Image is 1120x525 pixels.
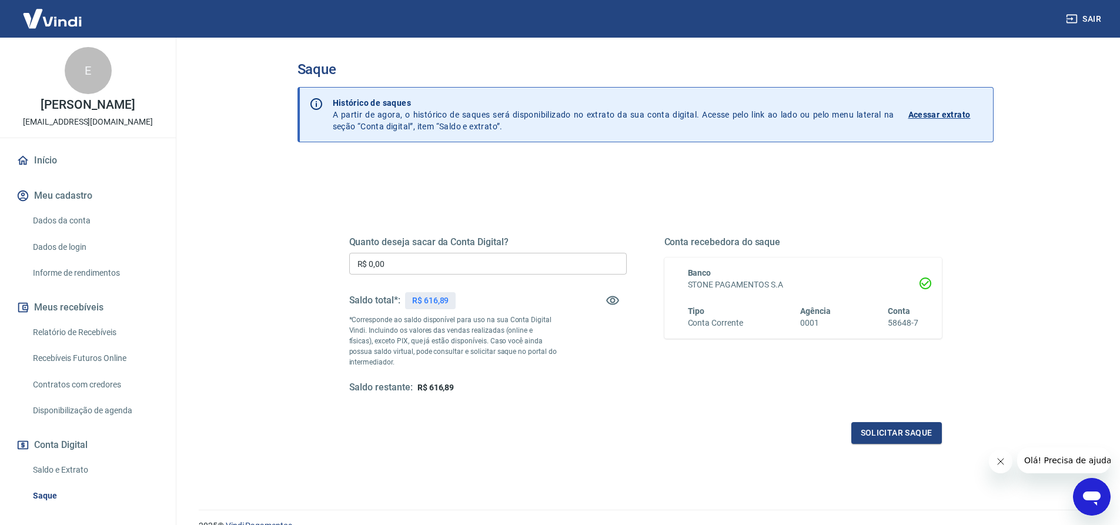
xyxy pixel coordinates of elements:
button: Meus recebíveis [14,295,162,320]
h5: Saldo restante: [349,382,413,394]
h5: Quanto deseja sacar da Conta Digital? [349,236,627,248]
a: Recebíveis Futuros Online [28,346,162,370]
a: Relatório de Recebíveis [28,320,162,345]
h6: STONE PAGAMENTOS S.A [688,279,918,291]
span: Banco [688,268,711,277]
img: Vindi [14,1,91,36]
p: Histórico de saques [333,97,894,109]
a: Dados de login [28,235,162,259]
button: Sair [1064,8,1106,30]
span: Conta [888,306,910,316]
span: R$ 616,89 [417,383,454,392]
div: E [65,47,112,94]
h3: Saque [297,61,994,78]
p: Acessar extrato [908,109,971,121]
span: Tipo [688,306,705,316]
a: Início [14,148,162,173]
h6: 58648-7 [888,317,918,329]
a: Acessar extrato [908,97,984,132]
a: Saldo e Extrato [28,458,162,482]
span: Agência [800,306,831,316]
h6: Conta Corrente [688,317,743,329]
h5: Conta recebedora do saque [664,236,942,248]
p: A partir de agora, o histórico de saques será disponibilizado no extrato da sua conta digital. Ac... [333,97,894,132]
a: Contratos com credores [28,373,162,397]
button: Conta Digital [14,432,162,458]
a: Saque [28,484,162,508]
button: Meu cadastro [14,183,162,209]
button: Solicitar saque [851,422,942,444]
iframe: Mensagem da empresa [1017,447,1111,473]
p: R$ 616,89 [412,295,449,307]
span: Olá! Precisa de ajuda? [7,8,99,18]
p: *Corresponde ao saldo disponível para uso na sua Conta Digital Vindi. Incluindo os valores das ve... [349,315,557,367]
a: Disponibilização de agenda [28,399,162,423]
a: Informe de rendimentos [28,261,162,285]
h6: 0001 [800,317,831,329]
iframe: Botão para abrir a janela de mensagens [1073,478,1111,516]
a: Dados da conta [28,209,162,233]
p: [PERSON_NAME] [41,99,135,111]
p: [EMAIL_ADDRESS][DOMAIN_NAME] [23,116,153,128]
iframe: Fechar mensagem [989,450,1012,473]
h5: Saldo total*: [349,295,400,306]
